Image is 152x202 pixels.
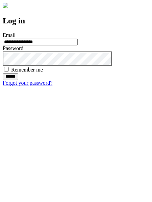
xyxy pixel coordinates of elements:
label: Remember me [11,67,43,73]
label: Password [3,45,23,51]
img: logo-4e3dc11c47720685a147b03b5a06dd966a58ff35d612b21f08c02c0306f2b779.png [3,3,8,8]
h2: Log in [3,16,149,25]
label: Email [3,32,16,38]
a: Forgot your password? [3,80,52,86]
